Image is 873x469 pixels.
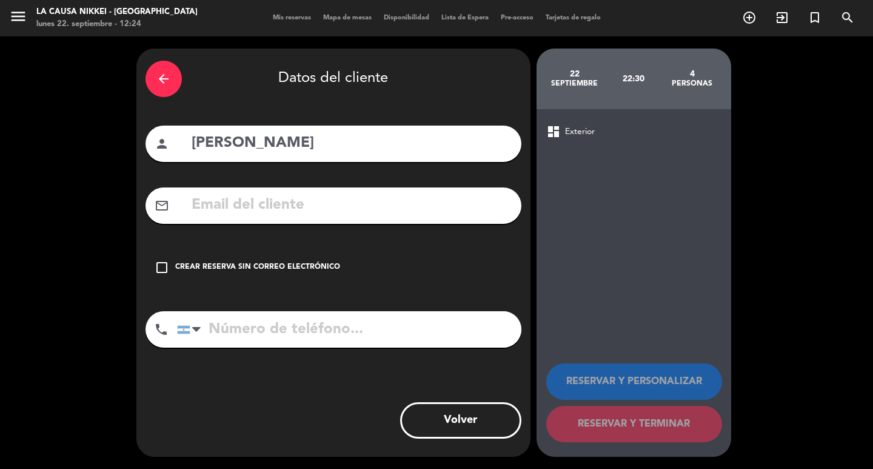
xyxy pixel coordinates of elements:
[9,7,27,25] i: menu
[546,363,722,400] button: RESERVAR Y PERSONALIZAR
[495,15,540,21] span: Pre-acceso
[663,69,721,79] div: 4
[317,15,378,21] span: Mapa de mesas
[36,18,198,30] div: lunes 22. septiembre - 12:24
[190,193,512,218] input: Email del cliente
[145,58,521,100] div: Datos del cliente
[604,58,663,100] div: 22:30
[378,15,435,21] span: Disponibilidad
[546,69,604,79] div: 22
[36,6,198,18] div: La Causa Nikkei - [GEOGRAPHIC_DATA]
[546,124,561,139] span: dashboard
[267,15,317,21] span: Mis reservas
[155,198,169,213] i: mail_outline
[546,79,604,89] div: septiembre
[808,10,822,25] i: turned_in_not
[9,7,27,30] button: menu
[175,261,340,274] div: Crear reserva sin correo electrónico
[178,312,206,347] div: Argentina: +54
[155,260,169,275] i: check_box_outline_blank
[775,10,789,25] i: exit_to_app
[154,322,169,337] i: phone
[663,79,721,89] div: personas
[742,10,757,25] i: add_circle_outline
[155,137,169,151] i: person
[546,406,722,442] button: RESERVAR Y TERMINAR
[400,402,521,439] button: Volver
[565,125,595,139] span: Exterior
[435,15,495,21] span: Lista de Espera
[156,72,171,86] i: arrow_back
[840,10,855,25] i: search
[190,131,512,156] input: Nombre del cliente
[540,15,607,21] span: Tarjetas de regalo
[177,311,521,348] input: Número de teléfono...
